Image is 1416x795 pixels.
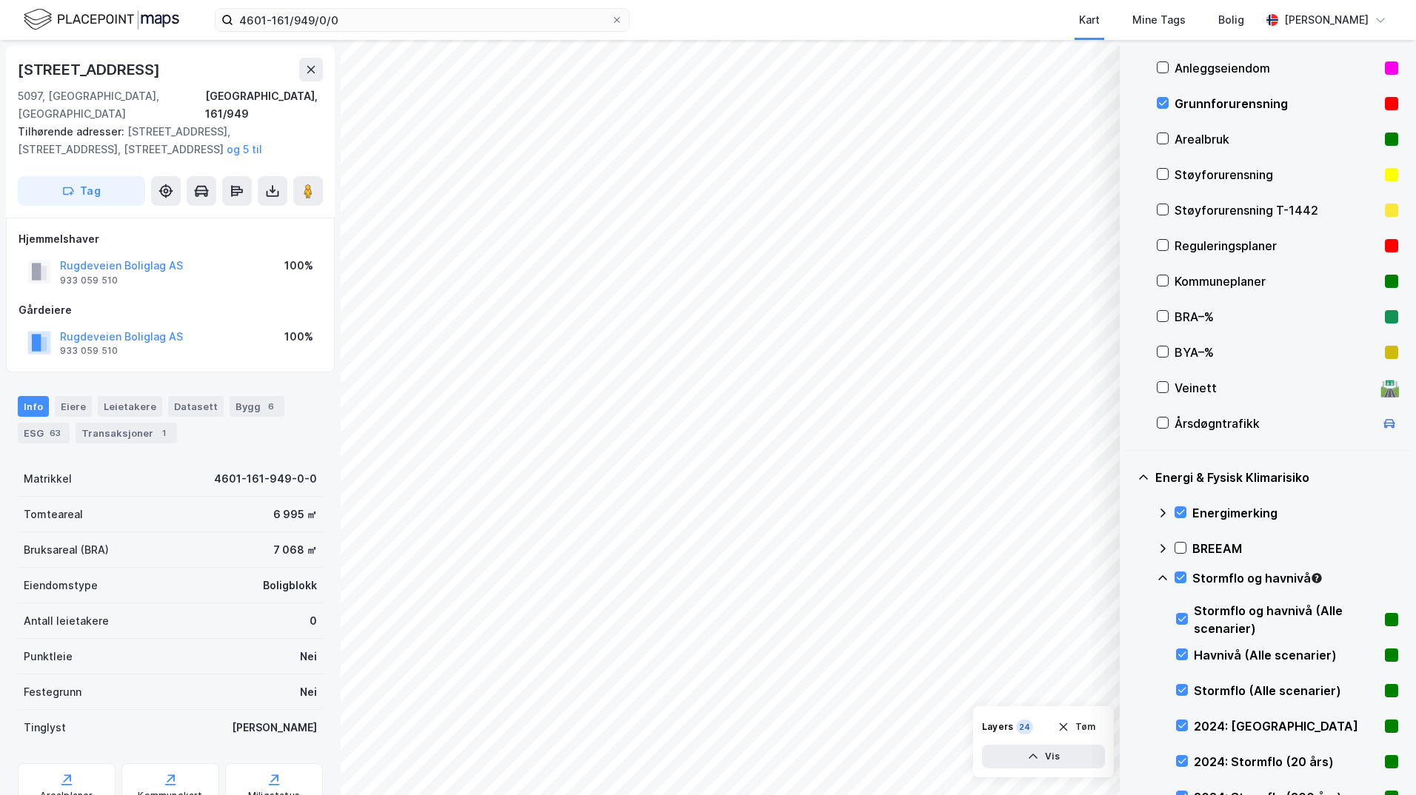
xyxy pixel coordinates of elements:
div: Mine Tags [1132,11,1186,29]
div: BREEAM [1192,540,1398,557]
div: Matrikkel [24,470,72,488]
div: Boligblokk [263,577,317,594]
div: 7 068 ㎡ [273,541,317,559]
div: Stormflo og havnivå [1192,569,1398,587]
div: Tomteareal [24,506,83,523]
div: 6 995 ㎡ [273,506,317,523]
iframe: Chat Widget [1342,724,1416,795]
div: [PERSON_NAME] [232,719,317,737]
div: Info [18,396,49,417]
div: Stormflo og havnivå (Alle scenarier) [1194,602,1379,637]
div: Nei [300,648,317,665]
div: Eiendomstype [24,577,98,594]
div: Støyforurensning [1175,166,1379,184]
button: Tøm [1048,715,1105,739]
div: 1 [156,426,171,440]
div: Tooltip anchor [1310,571,1323,585]
div: Kart [1079,11,1100,29]
div: Støyforurensning T-1442 [1175,201,1379,219]
button: Tag [18,176,145,206]
div: Årsdøgntrafikk [1175,415,1375,432]
div: 6 [264,399,278,414]
div: 933 059 510 [60,345,118,357]
div: Havnivå (Alle scenarier) [1194,646,1379,664]
input: Søk på adresse, matrikkel, gårdeiere, leietakere eller personer [233,9,611,31]
div: 4601-161-949-0-0 [214,470,317,488]
div: [STREET_ADDRESS] [18,58,163,81]
div: 🛣️ [1380,378,1400,397]
div: [GEOGRAPHIC_DATA], 161/949 [205,87,323,123]
div: Bruksareal (BRA) [24,541,109,559]
div: Layers [982,721,1013,733]
div: Kommuneplaner [1175,272,1379,290]
div: Anleggseiendom [1175,59,1379,77]
div: Festegrunn [24,683,81,701]
div: Nei [300,683,317,701]
div: 933 059 510 [60,275,118,286]
div: Arealbruk [1175,130,1379,148]
div: 63 [47,426,64,440]
div: Reguleringsplaner [1175,237,1379,255]
div: Stormflo (Alle scenarier) [1194,682,1379,700]
div: 0 [310,612,317,630]
div: BRA–% [1175,308,1379,326]
div: Hjemmelshaver [19,230,322,248]
div: BYA–% [1175,343,1379,361]
img: logo.f888ab2527a4732fd821a326f86c7f29.svg [24,7,179,33]
div: 24 [1016,719,1033,734]
span: Tilhørende adresser: [18,125,127,138]
div: 100% [284,257,313,275]
div: Gårdeiere [19,301,322,319]
div: Grunnforurensning [1175,95,1379,113]
div: Antall leietakere [24,612,109,630]
div: Punktleie [24,648,73,665]
div: Eiere [55,396,92,417]
div: Leietakere [98,396,162,417]
button: Vis [982,745,1105,768]
div: Bygg [230,396,284,417]
div: Energi & Fysisk Klimarisiko [1155,469,1398,486]
div: 2024: [GEOGRAPHIC_DATA] [1194,717,1379,735]
div: Tinglyst [24,719,66,737]
div: Bolig [1218,11,1244,29]
div: 5097, [GEOGRAPHIC_DATA], [GEOGRAPHIC_DATA] [18,87,205,123]
div: [STREET_ADDRESS], [STREET_ADDRESS], [STREET_ADDRESS] [18,123,311,158]
div: Datasett [168,396,224,417]
div: Veinett [1175,379,1375,397]
div: Energimerking [1192,504,1398,522]
div: ESG [18,423,70,443]
div: 100% [284,328,313,346]
div: [PERSON_NAME] [1284,11,1369,29]
div: 2024: Stormflo (20 års) [1194,753,1379,771]
div: Transaksjoner [76,423,177,443]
